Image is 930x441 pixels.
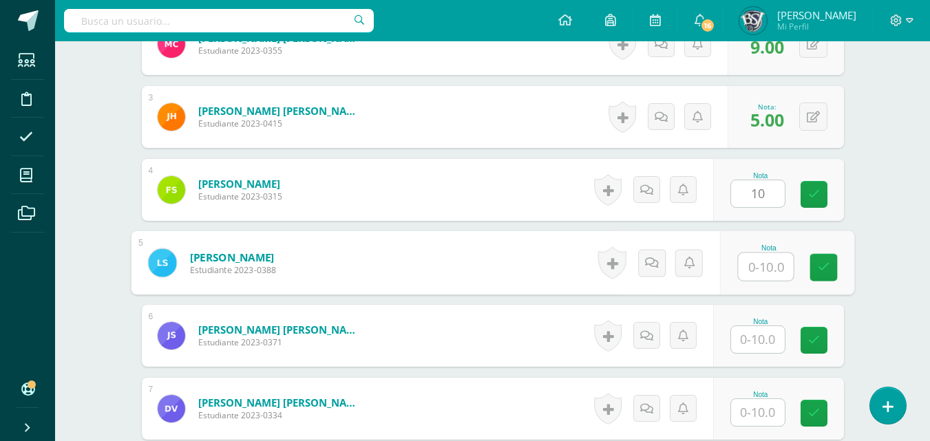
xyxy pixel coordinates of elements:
img: a045fdac440cf70ae69726ede9b60b5c.png [158,176,185,204]
span: Mi Perfil [777,21,856,32]
span: 16 [700,18,715,33]
span: [PERSON_NAME] [777,8,856,22]
div: Nota [730,318,791,325]
img: e20c056e760d61668cf604768a818bc7.png [158,30,185,58]
img: 92f9e14468566f89e5818136acd33899.png [739,7,767,34]
div: Nota [730,391,791,398]
div: Nota [737,244,800,252]
span: Estudiante 2023-0388 [189,264,276,277]
a: [PERSON_NAME] [PERSON_NAME] [198,323,363,336]
div: Nota: [750,102,784,111]
input: 0-10.0 [731,326,785,353]
a: [PERSON_NAME] [PERSON_NAME] [198,396,363,409]
a: [PERSON_NAME] [198,177,282,191]
input: 0-10.0 [738,253,793,281]
img: 4897fe8090dbae208b992fe7f50e2367.png [148,248,176,277]
a: [PERSON_NAME] [PERSON_NAME] [198,104,363,118]
span: Estudiante 2023-0415 [198,118,363,129]
input: Busca un usuario... [64,9,374,32]
span: 9.00 [750,35,784,58]
div: Nota [730,172,791,180]
span: Estudiante 2023-0315 [198,191,282,202]
span: Estudiante 2023-0334 [198,409,363,421]
img: a9d1615277563db08bec13b19a78fd27.png [158,322,185,349]
span: 5.00 [750,108,784,131]
input: 0-10.0 [731,180,785,207]
span: Estudiante 2023-0371 [198,336,363,348]
img: d0590fb1c1e1a878bd91cf10fffed747.png [158,395,185,422]
img: b8a1f666172d78f0c8b93327d6bcbe88.png [158,103,185,131]
a: [PERSON_NAME] [189,250,276,264]
input: 0-10.0 [731,399,785,426]
span: Estudiante 2023-0355 [198,45,363,56]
